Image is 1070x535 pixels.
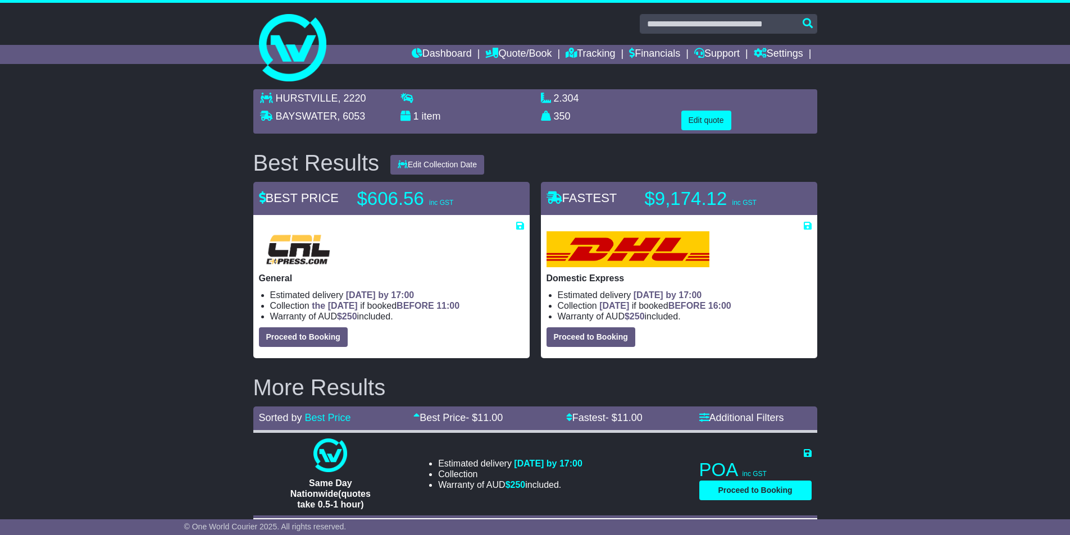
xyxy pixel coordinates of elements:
button: Proceed to Booking [699,481,812,500]
span: , 6053 [337,111,365,122]
span: - $ [466,412,503,423]
a: Best Price- $11.00 [413,412,503,423]
li: Estimated delivery [438,458,582,469]
span: inc GST [732,199,756,207]
span: [DATE] by 17:00 [514,459,582,468]
span: Sorted by [259,412,302,423]
li: Estimated delivery [558,290,812,300]
span: [DATE] [599,301,629,310]
a: Quote/Book [485,45,552,64]
span: if booked [599,301,731,310]
span: [DATE] by 17:00 [634,290,702,300]
button: Edit Collection Date [390,155,484,175]
span: 1 [413,111,419,122]
h2: More Results [253,375,817,400]
span: 250 [511,480,526,490]
span: Same Day Nationwide(quotes take 0.5-1 hour) [290,478,371,509]
a: Tracking [566,45,615,64]
li: Collection [270,300,524,311]
img: DHL: Domestic Express [547,231,709,267]
p: Domestic Express [547,273,812,283]
a: Support [694,45,740,64]
span: 250 [630,312,645,321]
p: $606.56 [357,188,498,210]
span: , 2220 [338,93,366,104]
p: General [259,273,524,283]
span: 11.00 [617,412,643,423]
span: [DATE] by 17:00 [346,290,415,300]
a: Fastest- $11.00 [566,412,643,423]
span: BEFORE [668,301,706,310]
span: 350 [554,111,571,122]
span: $ [625,312,645,321]
span: FASTEST [547,191,617,205]
div: Best Results [248,150,385,175]
span: item [422,111,441,122]
button: Proceed to Booking [547,327,635,347]
span: if booked [312,301,459,310]
span: BEFORE [397,301,434,310]
button: Edit quote [681,111,731,130]
li: Collection [558,300,812,311]
button: Proceed to Booking [259,327,348,347]
a: Settings [754,45,803,64]
li: Warranty of AUD included. [438,479,582,490]
a: Dashboard [412,45,472,64]
span: 16:00 [708,301,731,310]
span: the [DATE] [312,301,357,310]
span: 11.00 [477,412,503,423]
span: inc GST [743,470,767,478]
span: BAYSWATER [276,111,338,122]
span: 11:00 [436,301,459,310]
span: $ [337,312,357,321]
img: CRL: General [259,231,338,267]
span: 2.304 [554,93,579,104]
a: Best Price [305,412,351,423]
span: 250 [342,312,357,321]
img: One World Courier: Same Day Nationwide(quotes take 0.5-1 hour) [313,438,347,472]
span: BEST PRICE [259,191,339,205]
span: © One World Courier 2025. All rights reserved. [184,522,347,531]
span: - $ [605,412,643,423]
li: Estimated delivery [270,290,524,300]
p: $9,174.12 [645,188,785,210]
a: Financials [629,45,680,64]
span: HURSTVILLE [276,93,338,104]
p: POA [699,459,812,481]
a: Additional Filters [699,412,784,423]
li: Collection [438,469,582,479]
span: $ [506,480,526,490]
li: Warranty of AUD included. [558,311,812,322]
li: Warranty of AUD included. [270,311,524,322]
span: inc GST [429,199,453,207]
